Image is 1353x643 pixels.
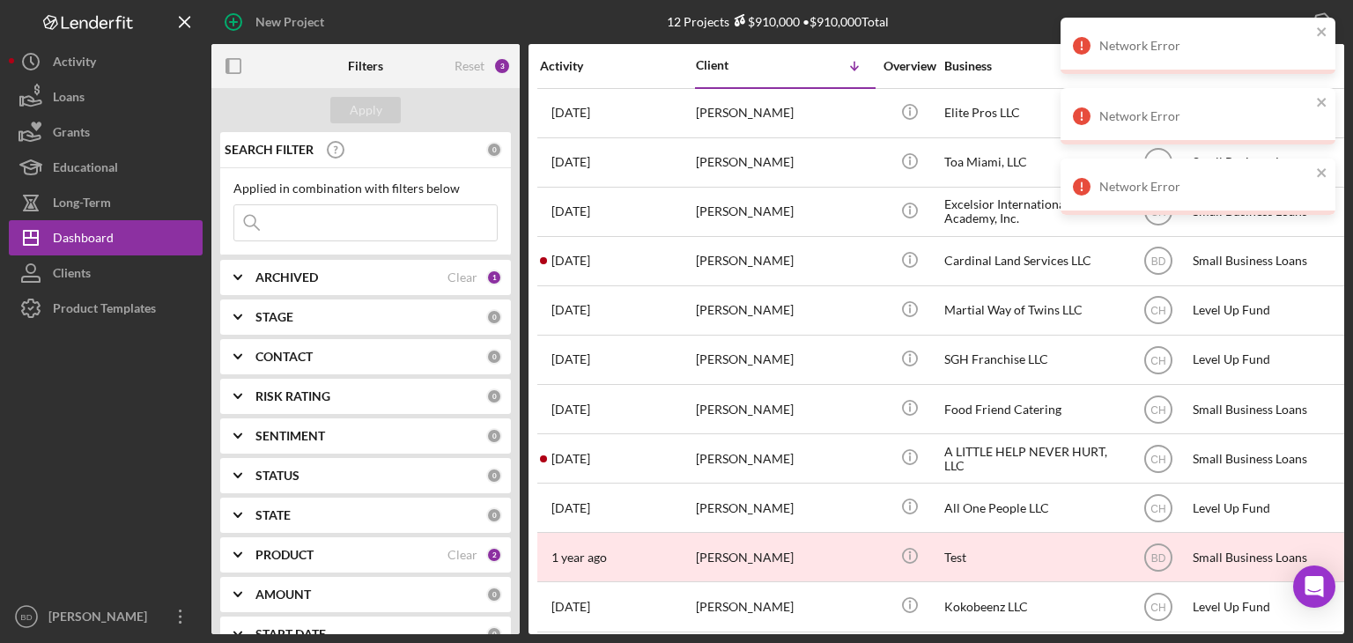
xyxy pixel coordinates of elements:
div: Clients [53,255,91,295]
div: [PERSON_NAME] [44,599,159,639]
div: 2 [486,547,502,563]
time: 2025-09-10 15:09 [551,254,590,268]
text: CH [1150,354,1165,366]
button: Clients [9,255,203,291]
button: Dashboard [9,220,203,255]
b: STATUS [255,469,299,483]
div: Export [1262,4,1300,40]
b: SENTIMENT [255,429,325,443]
div: Excelsior International Academy, Inc. [944,188,1120,235]
time: 2025-08-17 04:46 [551,155,590,169]
div: Clear [447,548,477,562]
div: [PERSON_NAME] [696,287,872,334]
time: 2025-07-23 21:22 [551,501,590,515]
button: Activity [9,44,203,79]
div: [PERSON_NAME] [696,583,872,630]
div: $910,000 [729,14,800,29]
div: [PERSON_NAME] [696,90,872,137]
b: START DATE [255,627,326,641]
div: New Project [255,4,324,40]
div: 3 [493,57,511,75]
div: [PERSON_NAME] [696,188,872,235]
div: [PERSON_NAME] [696,139,872,186]
time: 2025-08-29 18:00 [551,403,590,417]
button: New Project [211,4,342,40]
text: CH [1150,453,1165,465]
div: Food Friend Catering [944,386,1120,432]
div: 0 [486,388,502,404]
div: Toa Miami, LLC [944,139,1120,186]
div: Open Intercom Messenger [1293,565,1335,608]
div: Applied in combination with filters below [233,181,498,196]
div: 0 [486,309,502,325]
div: 12 Projects • $910,000 Total [667,14,889,29]
button: Product Templates [9,291,203,326]
div: 0 [486,349,502,365]
text: BD [1150,551,1165,564]
div: 0 [486,587,502,602]
div: A LITTLE HELP NEVER HURT, LLC [944,435,1120,482]
time: 2025-08-27 15:15 [551,352,590,366]
div: Network Error [1099,180,1311,194]
b: Filters [348,59,383,73]
text: CH [1150,602,1165,614]
button: Loans [9,79,203,115]
button: Long-Term [9,185,203,220]
b: STAGE [255,310,293,324]
text: CH [1150,502,1165,514]
button: Apply [330,97,401,123]
button: close [1316,95,1328,112]
div: 1 [486,270,502,285]
div: Clear [447,270,477,285]
div: SGH Franchise LLC [944,336,1120,383]
time: 2025-08-17 19:50 [551,204,590,218]
button: Educational [9,150,203,185]
div: Grants [53,115,90,154]
button: Export [1245,4,1344,40]
div: Client [696,58,784,72]
div: Reset [455,59,484,73]
time: 2024-04-05 17:32 [551,551,607,565]
button: BD[PERSON_NAME] [9,599,203,634]
b: PRODUCT [255,548,314,562]
div: 0 [486,626,502,642]
div: Network Error [1099,109,1311,123]
div: [PERSON_NAME] [696,534,872,580]
div: All One People LLC [944,484,1120,531]
b: SEARCH FILTER [225,143,314,157]
text: BD [1150,255,1165,268]
b: RISK RATING [255,389,330,403]
div: Educational [53,150,118,189]
text: CH [1150,305,1165,317]
div: Network Error [1099,39,1311,53]
div: [PERSON_NAME] [696,386,872,432]
div: 0 [486,142,502,158]
text: CH [1150,403,1165,416]
time: 2025-09-10 04:36 [551,600,590,614]
div: Test [944,534,1120,580]
div: [PERSON_NAME] [696,484,872,531]
b: CONTACT [255,350,313,364]
div: Cardinal Land Services LLC [944,238,1120,285]
div: Apply [350,97,382,123]
div: [PERSON_NAME] [696,336,872,383]
time: 2025-08-20 16:45 [551,106,590,120]
div: 0 [486,428,502,444]
div: Activity [53,44,96,84]
div: Activity [540,59,694,73]
div: 0 [486,468,502,484]
div: Long-Term [53,185,111,225]
time: 2025-08-06 20:25 [551,452,590,466]
div: Product Templates [53,291,156,330]
button: Grants [9,115,203,150]
time: 2025-09-01 18:10 [551,303,590,317]
b: STATE [255,508,291,522]
b: AMOUNT [255,588,311,602]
